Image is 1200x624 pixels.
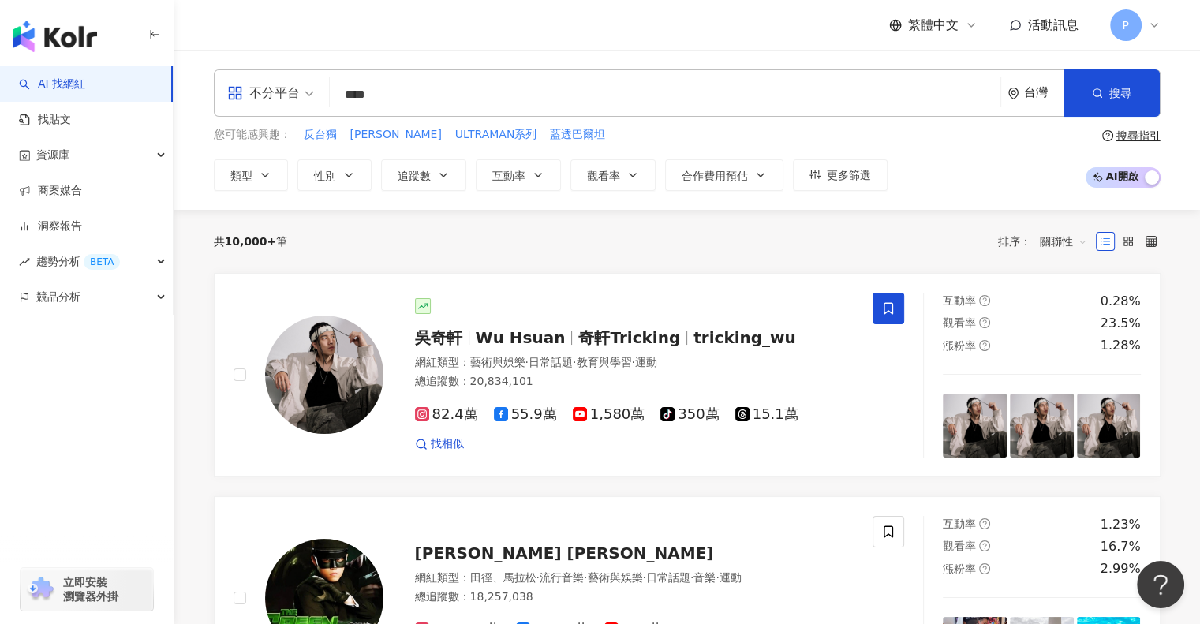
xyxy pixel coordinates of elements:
div: 網紅類型 ： [415,355,854,371]
span: · [716,571,719,584]
div: 排序： [998,229,1096,254]
span: 流行音樂 [540,571,584,584]
span: 音樂 [693,571,716,584]
div: 1.28% [1101,337,1141,354]
span: appstore [227,85,243,101]
span: 藝術與娛樂 [587,571,642,584]
div: 0.28% [1101,293,1141,310]
a: 找相似 [415,436,464,452]
div: BETA [84,254,120,270]
span: question-circle [979,295,990,306]
span: 繁體中文 [908,17,959,34]
span: [PERSON_NAME] [350,127,442,143]
div: 23.5% [1101,315,1141,332]
a: 找貼文 [19,112,71,128]
span: 關聯性 [1040,229,1087,254]
img: logo [13,21,97,52]
button: 更多篩選 [793,159,888,191]
span: 82.4萬 [415,406,478,423]
span: 10,000+ [225,235,277,248]
span: 藍透巴爾坦 [550,127,605,143]
span: rise [19,256,30,267]
span: 教育與學習 [576,356,631,368]
span: 搜尋 [1109,87,1131,99]
span: Wu Hsuan [476,328,566,347]
div: 總追蹤數 ： 18,257,038 [415,589,854,605]
span: 15.1萬 [735,406,798,423]
div: 1.23% [1101,516,1141,533]
a: chrome extension立即安裝 瀏覽器外掛 [21,568,153,611]
img: post-image [1010,394,1074,458]
span: 追蹤數 [398,170,431,182]
button: 互動率 [476,159,561,191]
div: 共 筆 [214,235,288,248]
div: 網紅類型 ： [415,570,854,586]
span: 田徑、馬拉松 [470,571,536,584]
span: 運動 [635,356,657,368]
span: tricking_wu [693,328,796,347]
div: 不分平台 [227,80,300,106]
span: 立即安裝 瀏覽器外掛 [63,575,118,603]
div: 2.99% [1101,560,1141,577]
button: [PERSON_NAME] [350,126,443,144]
span: 觀看率 [943,540,976,552]
span: question-circle [1102,130,1113,141]
span: question-circle [979,540,990,551]
span: 藝術與娛樂 [470,356,525,368]
button: 性別 [297,159,372,191]
span: 互動率 [492,170,525,182]
span: 互動率 [943,294,976,307]
span: 活動訊息 [1028,17,1079,32]
button: 類型 [214,159,288,191]
button: 合作費用預估 [665,159,783,191]
img: chrome extension [25,577,56,602]
span: 觀看率 [943,316,976,329]
span: 奇軒Tricking [578,328,680,347]
span: ULTRAMAN系列 [455,127,537,143]
span: 漲粉率 [943,562,976,575]
span: question-circle [979,518,990,529]
span: 日常話題 [646,571,690,584]
span: [PERSON_NAME] [PERSON_NAME] [415,544,714,562]
button: 追蹤數 [381,159,466,191]
span: · [690,571,693,584]
span: · [584,571,587,584]
button: ULTRAMAN系列 [454,126,538,144]
span: 趨勢分析 [36,244,120,279]
img: KOL Avatar [265,316,383,434]
span: 性別 [314,170,336,182]
div: 總追蹤數 ： 20,834,101 [415,374,854,390]
span: question-circle [979,340,990,351]
span: · [573,356,576,368]
span: 互動率 [943,518,976,530]
iframe: Help Scout Beacon - Open [1137,561,1184,608]
span: · [642,571,645,584]
span: 合作費用預估 [682,170,748,182]
a: 洞察報告 [19,219,82,234]
span: · [536,571,540,584]
span: 吳奇軒 [415,328,462,347]
span: question-circle [979,563,990,574]
a: 商案媒合 [19,183,82,199]
button: 搜尋 [1064,69,1160,117]
span: 類型 [230,170,252,182]
img: post-image [1077,394,1141,458]
img: post-image [943,394,1007,458]
span: 350萬 [660,406,719,423]
span: 更多篩選 [827,169,871,181]
span: 漲粉率 [943,339,976,352]
span: 資源庫 [36,137,69,173]
span: 反台獨 [304,127,337,143]
button: 觀看率 [570,159,656,191]
span: 您可能感興趣： [214,127,291,143]
a: KOL Avatar吳奇軒Wu Hsuan奇軒Trickingtricking_wu網紅類型：藝術與娛樂·日常話題·教育與學習·運動總追蹤數：20,834,10182.4萬55.9萬1,580萬... [214,273,1161,477]
div: 台灣 [1024,86,1064,99]
span: 競品分析 [36,279,80,315]
span: environment [1007,88,1019,99]
span: P [1122,17,1128,34]
div: 搜尋指引 [1116,129,1161,142]
button: 反台獨 [303,126,338,144]
span: · [525,356,529,368]
a: searchAI 找網紅 [19,77,85,92]
span: 運動 [720,571,742,584]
